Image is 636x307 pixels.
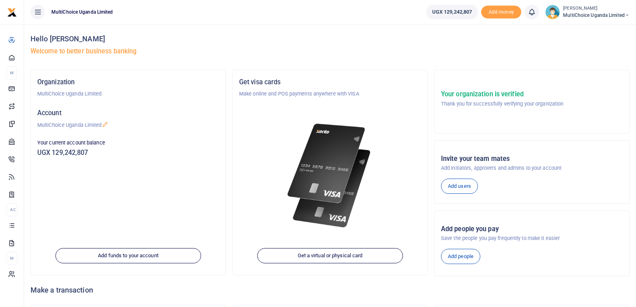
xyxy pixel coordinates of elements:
[441,100,563,108] p: Thank you for successfully verifying your organization
[37,139,219,147] p: Your current account balance
[441,164,623,172] p: Add initiators, approvers and admins to your account
[432,8,472,16] span: UGX 129,242,807
[37,149,219,157] h5: UGX 129,242,807
[55,248,201,264] a: Add funds to your account
[441,225,623,233] h5: Add people you pay
[239,78,421,86] h5: Get visa cards
[48,8,116,16] span: MultiChoice Uganda Limited
[284,117,376,234] img: xente-_physical_cards.png
[545,5,560,19] img: profile-user
[441,155,623,163] h5: Invite your team mates
[37,109,219,117] h5: Account
[7,9,17,15] a: logo-small logo-large logo-large
[6,66,17,79] li: M
[423,5,482,19] li: Wallet ballance
[6,252,17,265] li: M
[563,12,630,19] span: MultiChoice Uganda Limited
[30,286,630,295] h4: Make a transaction
[545,5,630,19] a: profile-user [PERSON_NAME] MultiChoice Uganda Limited
[441,234,623,242] p: Save the people you pay frequently to make it easier
[481,6,521,19] li: Toup your wallet
[37,90,219,98] p: MultiChoice Uganda Limited
[7,8,17,17] img: logo-small
[426,5,478,19] a: UGX 129,242,807
[441,249,480,264] a: Add people
[239,90,421,98] p: Make online and POS payments anywhere with VISA
[30,35,630,43] h4: Hello [PERSON_NAME]
[441,90,563,98] h5: Your organization is verified
[563,5,630,12] small: [PERSON_NAME]
[441,179,478,194] a: Add users
[37,121,219,129] p: MultiChoice Uganda Limited
[30,47,630,55] h5: Welcome to better business banking
[481,8,521,14] a: Add money
[37,78,219,86] h5: Organization
[481,6,521,19] span: Add money
[6,203,17,216] li: Ac
[257,248,403,264] a: Get a virtual or physical card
